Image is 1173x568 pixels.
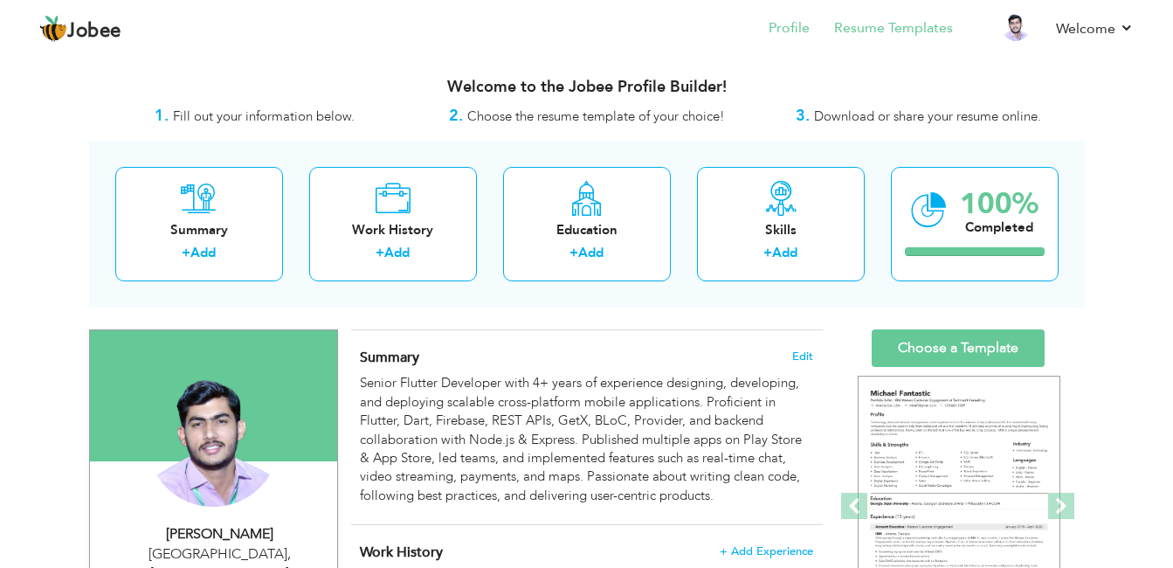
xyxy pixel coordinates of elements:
[360,349,812,366] h4: Adding a summary is a quick and easy way to highlight your experience and interests.
[89,79,1085,96] h3: Welcome to the Jobee Profile Builder!
[360,544,812,561] h4: This helps to show the companies you have worked for.
[763,244,772,262] label: +
[360,348,419,367] span: Summary
[467,107,725,125] span: Choose the resume template of your choice!
[360,543,443,562] span: Work History
[960,218,1038,237] div: Completed
[517,221,657,239] div: Education
[103,524,337,544] div: [PERSON_NAME]
[39,15,67,43] img: jobee.io
[129,221,269,239] div: Summary
[182,244,190,262] label: +
[287,544,291,564] span: ,
[67,22,121,41] span: Jobee
[323,221,463,239] div: Work History
[173,107,355,125] span: Fill out your information below.
[147,374,279,507] img: Kamlesh Kumar
[384,244,410,261] a: Add
[449,105,463,127] strong: 2.
[772,244,797,261] a: Add
[769,18,810,38] a: Profile
[360,374,812,505] div: Senior Flutter Developer with 4+ years of experience designing, developing, and deploying scalabl...
[872,329,1045,367] a: Choose a Template
[376,244,384,262] label: +
[39,15,121,43] a: Jobee
[711,221,851,239] div: Skills
[155,105,169,127] strong: 1.
[720,545,813,558] span: + Add Experience
[834,18,953,38] a: Resume Templates
[792,350,813,363] span: Edit
[796,105,810,127] strong: 3.
[960,190,1038,218] div: 100%
[814,107,1041,125] span: Download or share your resume online.
[1002,13,1030,41] img: Profile Img
[569,244,578,262] label: +
[578,244,604,261] a: Add
[190,244,216,261] a: Add
[1056,18,1134,39] a: Welcome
